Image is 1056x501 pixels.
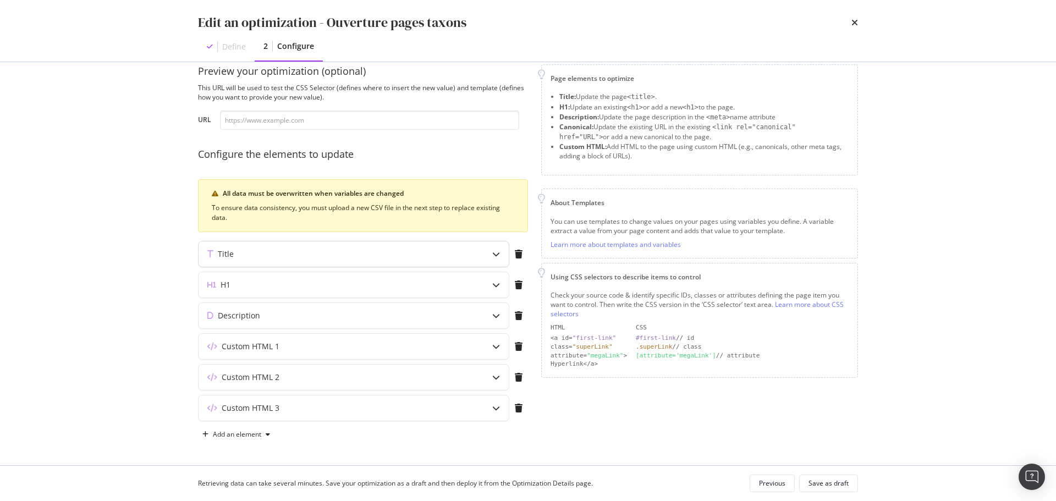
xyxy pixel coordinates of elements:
div: // id [636,334,849,343]
li: Update the page . [559,92,849,102]
div: times [851,13,858,32]
div: // attribute [636,351,849,360]
strong: H1: [559,102,570,112]
div: Configure the elements to update [198,147,528,162]
div: CSS [636,323,849,332]
div: Add an element [213,431,261,438]
div: Title [218,249,234,260]
div: warning banner [198,179,528,232]
button: Save as draft [799,475,858,492]
button: Add an element [198,426,274,443]
div: This URL will be used to test the CSS Selector (defines where to insert the new value) and templa... [198,83,528,102]
li: Update an existing or add a new to the page. [559,102,849,112]
div: Save as draft [809,478,849,488]
div: // class [636,343,849,351]
div: HTML [551,323,627,332]
strong: Canonical: [559,122,593,131]
div: Check your source code & identify specific IDs, classes or attributes defining the page item you ... [551,290,849,318]
span: <meta> [706,113,730,121]
div: .superLink [636,343,672,350]
span: <h1> [627,103,643,111]
div: You can use templates to change values on your pages using variables you define. A variable extra... [551,217,849,235]
div: Page elements to optimize [551,74,849,83]
div: Open Intercom Messenger [1019,464,1045,490]
button: Previous [750,475,795,492]
div: Configure [277,41,314,52]
div: [attribute='megaLink'] [636,352,716,359]
div: Define [222,41,246,52]
label: URL [198,115,211,127]
li: Add HTML to the page using custom HTML (e.g., canonicals, other meta tags, adding a block of URLs). [559,142,849,161]
span: <title> [627,93,655,101]
a: Learn more about CSS selectors [551,300,844,318]
div: Using CSS selectors to describe items to control [551,272,849,282]
div: Preview your optimization (optional) [198,64,528,79]
div: Previous [759,478,785,488]
span: <link rel="canonical" href="URL"> [559,123,796,141]
div: Hyperlink</a> [551,360,627,368]
div: attribute= > [551,351,627,360]
li: Update the existing URL in the existing or add a new canonical to the page. [559,122,849,142]
div: #first-link [636,334,676,342]
strong: Description: [559,112,599,122]
input: https://www.example.com [220,111,519,130]
a: Learn more about templates and variables [551,240,681,249]
div: class= [551,343,627,351]
div: Retrieving data can take several minutes. Save your optimization as a draft and then deploy it fr... [198,478,593,488]
li: Update the page description in the name attribute [559,112,849,122]
div: Description [218,310,260,321]
div: About Templates [551,198,849,207]
div: "superLink" [573,343,613,350]
strong: Custom HTML: [559,142,607,151]
strong: Title: [559,92,576,101]
div: Edit an optimization - Ouverture pages taxons [198,13,466,32]
div: "megaLink" [587,352,623,359]
div: <a id= [551,334,627,343]
div: Custom HTML 3 [222,403,279,414]
div: Custom HTML 2 [222,372,279,383]
div: To ensure data consistency, you must upload a new CSV file in the next step to replace existing d... [212,203,514,223]
div: 2 [263,41,268,52]
div: "first-link" [573,334,616,342]
div: All data must be overwritten when variables are changed [223,189,514,199]
div: H1 [221,279,230,290]
span: <h1> [683,103,698,111]
div: Custom HTML 1 [222,341,279,352]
